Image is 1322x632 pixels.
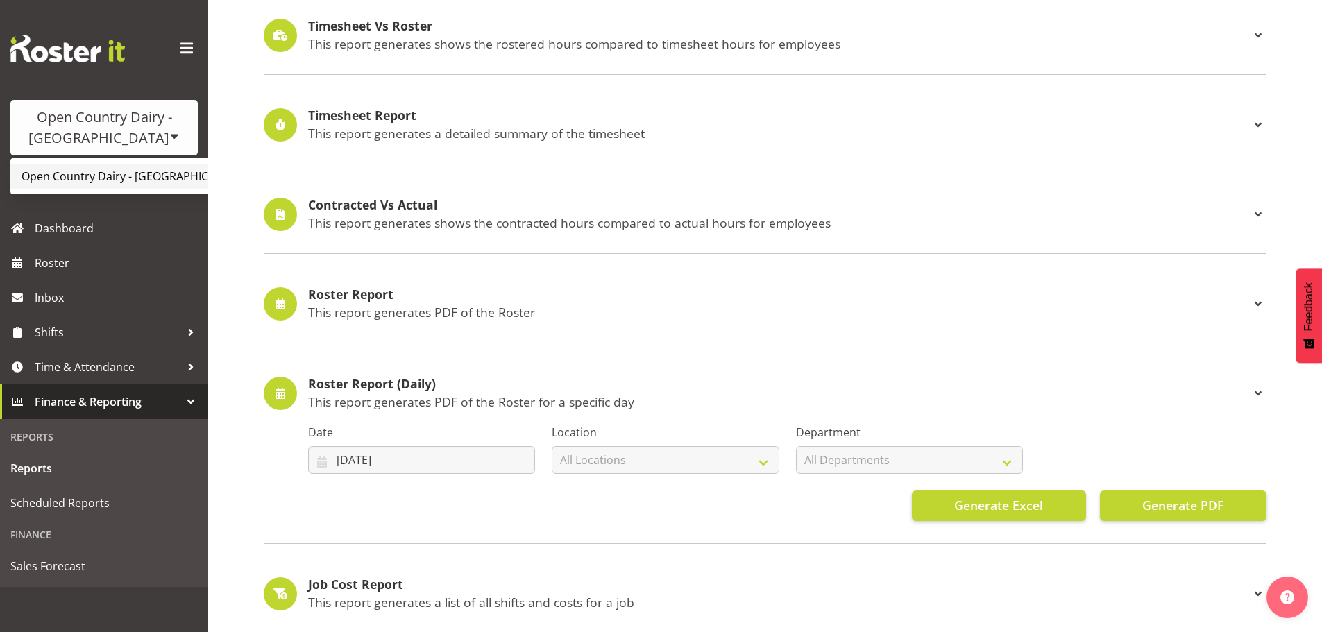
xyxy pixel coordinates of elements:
[24,107,184,148] div: Open Country Dairy - [GEOGRAPHIC_DATA]
[1100,490,1266,521] button: Generate PDF
[10,493,198,513] span: Scheduled Reports
[10,35,125,62] img: Rosterit website logo
[3,451,205,486] a: Reports
[35,357,180,377] span: Time & Attendance
[264,577,1266,610] div: Job Cost Report This report generates a list of all shifts and costs for a job
[1296,268,1322,363] button: Feedback - Show survey
[308,394,1250,409] p: This report generates PDF of the Roster for a specific day
[264,287,1266,321] div: Roster Report This report generates PDF of the Roster
[308,446,535,474] input: Click to select...
[308,305,1250,320] p: This report generates PDF of the Roster
[35,322,180,343] span: Shifts
[10,458,198,479] span: Reports
[308,36,1250,51] p: This report generates shows the rostered hours compared to timesheet hours for employees
[308,126,1250,141] p: This report generates a detailed summary of the timesheet
[308,288,1250,302] h4: Roster Report
[308,198,1250,212] h4: Contracted Vs Actual
[35,287,201,308] span: Inbox
[308,377,1250,391] h4: Roster Report (Daily)
[1303,282,1315,331] span: Feedback
[264,19,1266,52] div: Timesheet Vs Roster This report generates shows the rostered hours compared to timesheet hours fo...
[3,549,205,583] a: Sales Forecast
[308,19,1250,33] h4: Timesheet Vs Roster
[10,164,278,189] a: Open Country Dairy - [GEOGRAPHIC_DATA]
[35,391,180,412] span: Finance & Reporting
[1142,496,1223,514] span: Generate PDF
[796,424,1023,441] label: Department
[264,377,1266,410] div: Roster Report (Daily) This report generates PDF of the Roster for a specific day
[912,490,1086,521] button: Generate Excel
[3,422,205,451] div: Reports
[10,556,198,577] span: Sales Forecast
[308,578,1250,592] h4: Job Cost Report
[35,218,201,239] span: Dashboard
[308,109,1250,123] h4: Timesheet Report
[3,520,205,549] div: Finance
[308,215,1250,230] p: This report generates shows the contracted hours compared to actual hours for employees
[954,496,1043,514] span: Generate Excel
[1280,590,1294,604] img: help-xxl-2.png
[3,486,205,520] a: Scheduled Reports
[264,108,1266,142] div: Timesheet Report This report generates a detailed summary of the timesheet
[308,595,1250,610] p: This report generates a list of all shifts and costs for a job
[552,424,779,441] label: Location
[35,253,201,273] span: Roster
[308,424,535,441] label: Date
[264,198,1266,231] div: Contracted Vs Actual This report generates shows the contracted hours compared to actual hours fo...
